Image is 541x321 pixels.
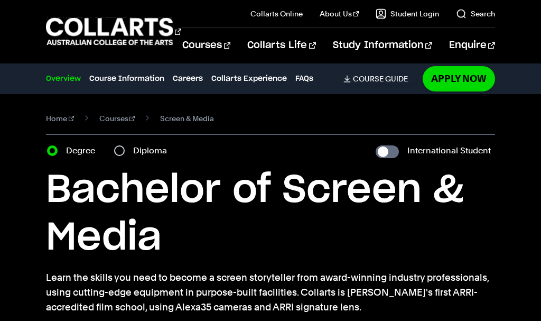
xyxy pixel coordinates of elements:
[66,143,101,158] label: Degree
[182,28,230,63] a: Courses
[247,28,315,63] a: Collarts Life
[89,73,164,85] a: Course Information
[133,143,173,158] label: Diploma
[99,111,135,126] a: Courses
[46,270,495,315] p: Learn the skills you need to become a screen storyteller from award-winning industry professional...
[46,16,156,47] div: Go to homepage
[423,66,495,91] a: Apply Now
[333,28,432,63] a: Study Information
[376,8,439,19] a: Student Login
[407,143,491,158] label: International Student
[343,74,416,84] a: Course Guide
[46,167,495,262] h1: Bachelor of Screen & Media
[46,111,74,126] a: Home
[449,28,495,63] a: Enquire
[173,73,203,85] a: Careers
[211,73,287,85] a: Collarts Experience
[250,8,303,19] a: Collarts Online
[160,111,214,126] span: Screen & Media
[295,73,313,85] a: FAQs
[456,8,495,19] a: Search
[320,8,359,19] a: About Us
[46,73,81,85] a: Overview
